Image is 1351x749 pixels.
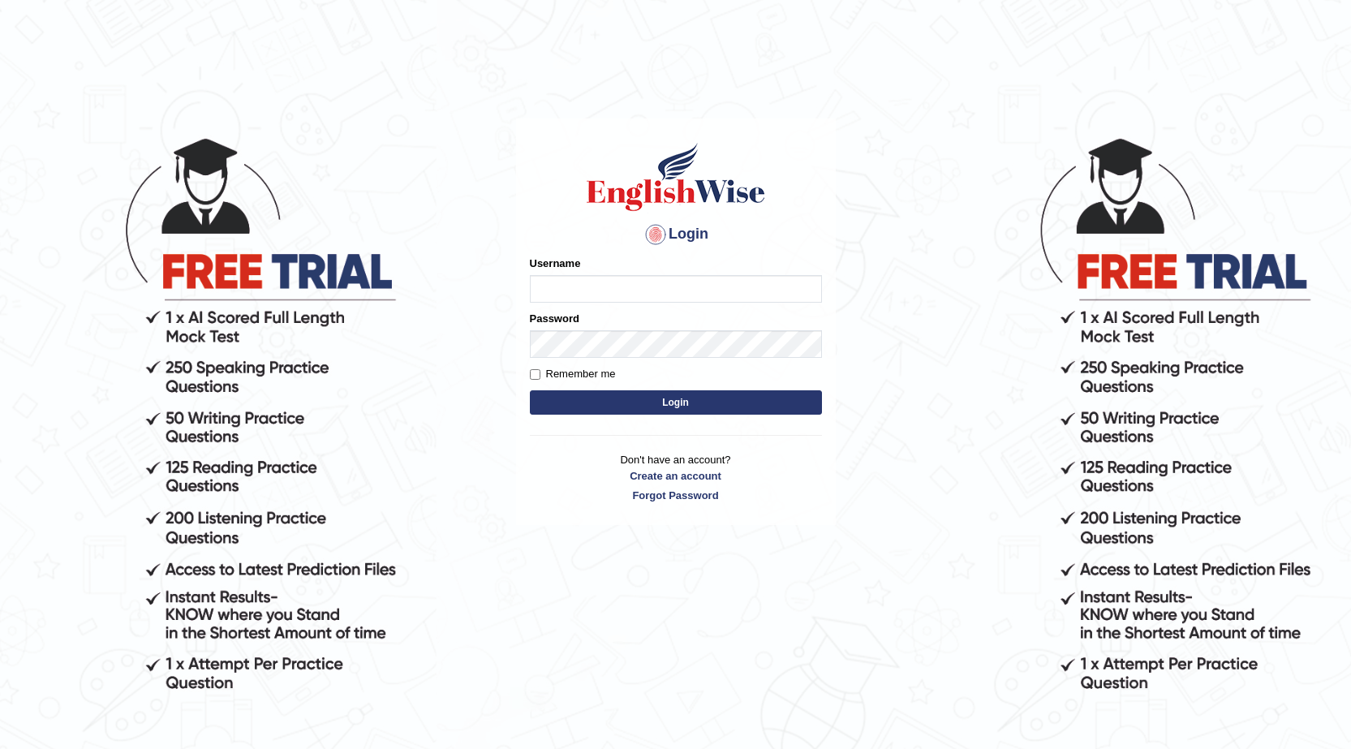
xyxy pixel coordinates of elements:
[530,390,822,415] button: Login
[530,311,579,326] label: Password
[530,366,616,382] label: Remember me
[530,488,822,503] a: Forgot Password
[530,222,822,248] h4: Login
[530,369,540,380] input: Remember me
[530,256,581,271] label: Username
[583,140,768,213] img: Logo of English Wise sign in for intelligent practice with AI
[530,452,822,502] p: Don't have an account?
[530,468,822,484] a: Create an account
